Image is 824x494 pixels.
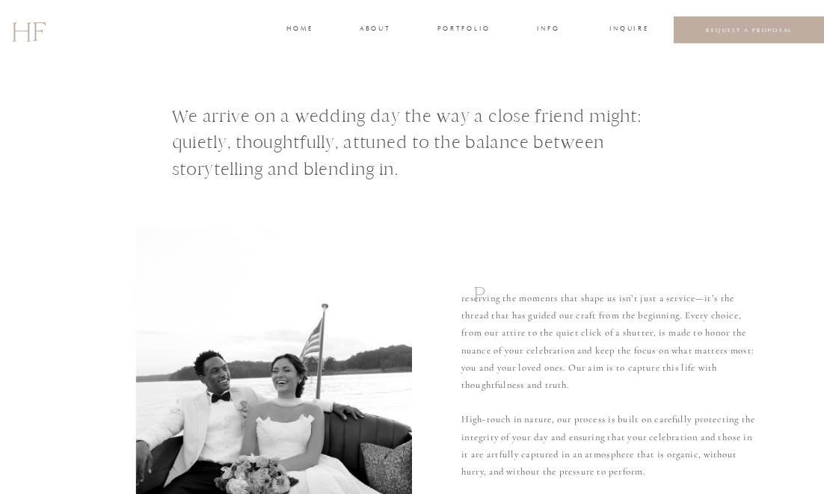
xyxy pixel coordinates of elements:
[11,10,46,50] a: HF
[360,24,389,37] a: about
[473,281,494,318] h1: P
[437,24,489,37] a: portfolio
[172,102,683,188] h1: We arrive on a wedding day the way a close friend might: quietly, thoughtfully, attuned to the ba...
[535,24,561,37] a: INFO
[461,290,760,479] p: reserving the moments that shape us isn’t just a service—it’s the thread that has guided our craf...
[286,24,312,37] a: home
[685,26,815,34] a: REQUEST A PROPOSAL
[609,24,647,37] a: INQUIRE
